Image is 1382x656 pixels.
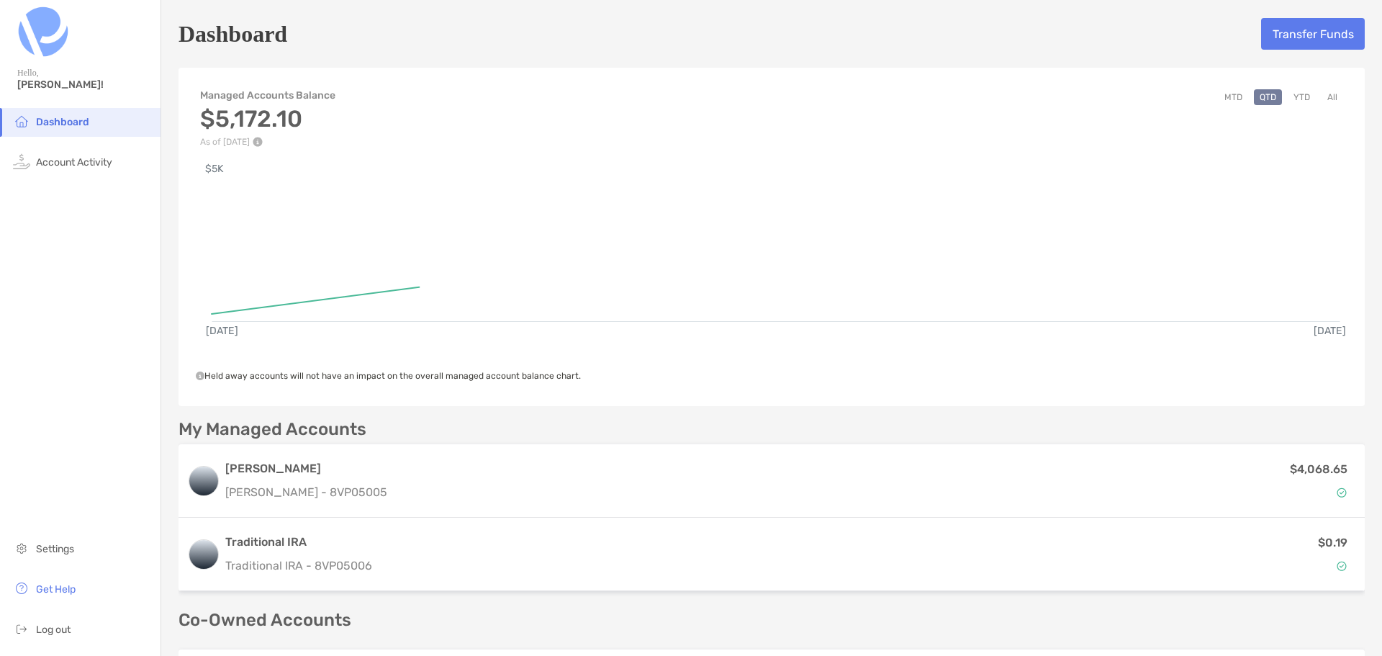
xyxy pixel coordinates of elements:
img: Zoe Logo [17,6,69,58]
p: Traditional IRA - 8VP05006 [225,557,372,575]
button: YTD [1288,89,1316,105]
img: Account Status icon [1337,561,1347,571]
span: Dashboard [36,116,89,128]
span: [PERSON_NAME]! [17,78,152,91]
img: logout icon [13,620,30,637]
button: Transfer Funds [1261,18,1365,50]
img: logo account [189,467,218,495]
p: My Managed Accounts [179,421,366,439]
img: Account Status icon [1337,487,1347,498]
h3: Traditional IRA [225,534,372,551]
text: [DATE] [1314,325,1346,337]
h4: Managed Accounts Balance [200,89,335,102]
span: Get Help [36,583,76,596]
span: Held away accounts will not have an impact on the overall managed account balance chart. [196,371,581,381]
img: settings icon [13,539,30,557]
text: $5K [205,163,224,175]
h3: [PERSON_NAME] [225,460,387,477]
p: $0.19 [1318,534,1347,552]
img: household icon [13,112,30,130]
p: Co-Owned Accounts [179,611,1365,629]
img: get-help icon [13,580,30,597]
p: As of [DATE] [200,137,335,147]
p: $4,068.65 [1290,460,1347,478]
img: logo account [189,540,218,569]
span: Settings [36,543,74,555]
span: Account Activity [36,156,112,169]
text: [DATE] [206,325,238,337]
img: Performance Info [253,137,263,147]
button: MTD [1219,89,1248,105]
p: [PERSON_NAME] - 8VP05005 [225,483,387,501]
button: QTD [1254,89,1282,105]
img: activity icon [13,153,30,170]
button: All [1322,89,1343,105]
h5: Dashboard [179,17,287,50]
span: Log out [36,624,71,636]
h3: $5,172.10 [200,105,335,132]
